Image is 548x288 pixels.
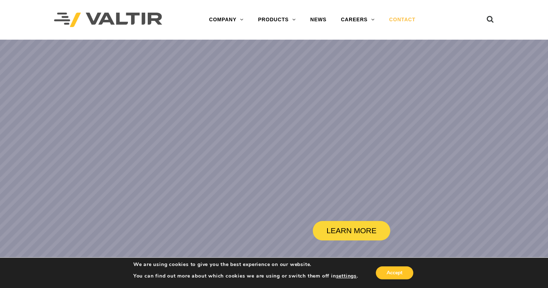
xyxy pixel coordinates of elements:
a: CAREERS [334,13,382,27]
a: CONTACT [382,13,423,27]
img: Valtir [54,13,162,27]
button: settings [336,273,356,279]
p: We are using cookies to give you the best experience on our website. [133,261,358,268]
a: COMPANY [202,13,251,27]
a: NEWS [303,13,334,27]
a: LEARN MORE [313,221,390,240]
button: Accept [376,266,413,279]
a: PRODUCTS [251,13,303,27]
p: You can find out more about which cookies we are using or switch them off in . [133,273,358,279]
